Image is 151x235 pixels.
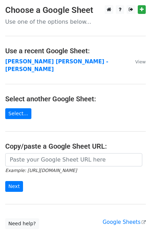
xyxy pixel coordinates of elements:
h4: Use a recent Google Sheet: [5,47,146,55]
input: Next [5,181,23,192]
small: View [135,59,146,64]
a: View [128,58,146,65]
a: Need help? [5,218,39,229]
h4: Select another Google Sheet: [5,95,146,103]
h4: Copy/paste a Google Sheet URL: [5,142,146,150]
p: Use one of the options below... [5,18,146,25]
a: Select... [5,108,31,119]
a: Google Sheets [103,219,146,225]
small: Example: [URL][DOMAIN_NAME] [5,168,77,173]
a: [PERSON_NAME] [PERSON_NAME] - [PERSON_NAME] [5,58,108,73]
input: Paste your Google Sheet URL here [5,153,142,166]
h3: Choose a Google Sheet [5,5,146,15]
